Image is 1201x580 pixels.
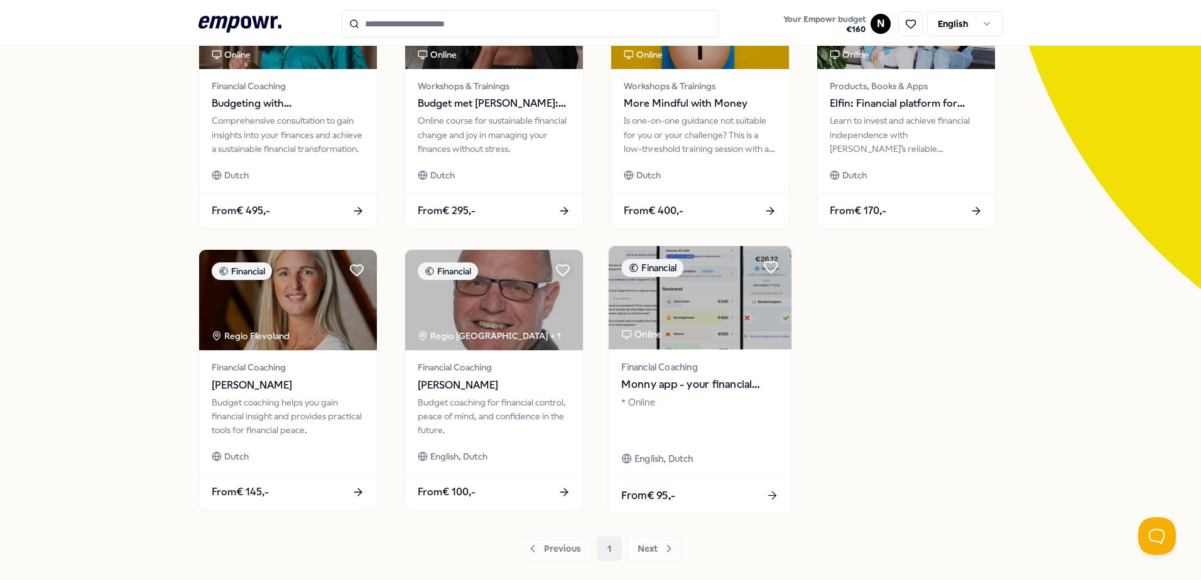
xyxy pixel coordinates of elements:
[224,168,249,182] span: Dutch
[842,168,867,182] span: Dutch
[224,449,249,463] span: Dutch
[624,48,663,62] div: Online
[418,114,570,156] div: Online course for sustainable financial change and joy in managing your finances without stress.
[624,114,776,156] div: Is one-on-one guidance not suitable for you or your challenge? This is a low-threshold training s...
[830,114,982,156] div: Learn to invest and achieve financial independence with [PERSON_NAME]’s reliable knowledge and to...
[342,10,719,38] input: Search for products, categories or subcategories
[830,48,869,62] div: Online
[212,395,364,438] div: Budget coaching helps you gain financial insight and provides practical tools for financial peace.
[1138,517,1176,555] iframe: Help Scout Beacon - Open
[624,79,776,93] span: Workshops & Trainings
[624,203,683,219] span: From € 400,-
[634,452,693,466] span: English, Dutch
[418,48,457,62] div: Online
[212,329,291,343] div: Regio Flevoland
[609,246,791,350] img: package image
[636,168,661,182] span: Dutch
[212,79,364,93] span: Financial Coaching
[871,14,891,34] button: N
[405,250,583,350] img: package image
[621,259,683,277] div: Financial
[405,249,584,510] a: package imageFinancialRegio [GEOGRAPHIC_DATA] + 1Financial Coaching[PERSON_NAME]Budget coaching f...
[621,487,675,503] span: From € 95,-
[830,95,982,112] span: Elfin: Financial platform for women
[430,168,455,182] span: Dutch
[212,114,364,156] div: Comprehensive consultation to gain insights into your finances and achieve a sustainable financia...
[418,203,476,219] span: From € 295,-
[608,245,793,515] a: package imageFinancialOnlineFinancial CoachingMonny app - your financial assistent* OnlineEnglish...
[212,484,269,500] span: From € 145,-
[621,377,778,393] span: Monny app - your financial assistent
[418,95,570,112] span: Budget met [PERSON_NAME]: Upgrade Your Finances!
[624,95,776,112] span: More Mindful with Money
[783,14,866,24] span: Your Empowr budget
[418,79,570,93] span: Workshops & Trainings
[212,262,272,280] div: Financial
[418,329,561,343] div: Regio [GEOGRAPHIC_DATA] + 1
[430,449,487,463] span: English, Dutch
[212,95,364,112] span: Budgeting with [PERSON_NAME]: Consultation
[418,484,476,500] span: From € 100,-
[830,79,982,93] span: Products, Books & Apps
[418,360,570,374] span: Financial Coaching
[621,360,778,374] span: Financial Coaching
[212,203,270,219] span: From € 495,-
[199,250,377,350] img: package image
[778,11,871,37] a: Your Empowr budget€160
[830,203,886,219] span: From € 170,-
[212,48,251,62] div: Online
[418,395,570,438] div: Budget coaching for financial control, peace of mind, and confidence in the future.
[212,377,364,394] span: [PERSON_NAME]
[783,24,866,35] span: € 160
[212,360,364,374] span: Financial Coaching
[781,12,868,37] button: Your Empowr budget€160
[621,395,778,439] div: * Online
[418,262,478,280] div: Financial
[621,328,661,342] div: Online
[198,249,378,510] a: package imageFinancialRegio Flevoland Financial Coaching[PERSON_NAME]Budget coaching helps you ga...
[418,377,570,394] span: [PERSON_NAME]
